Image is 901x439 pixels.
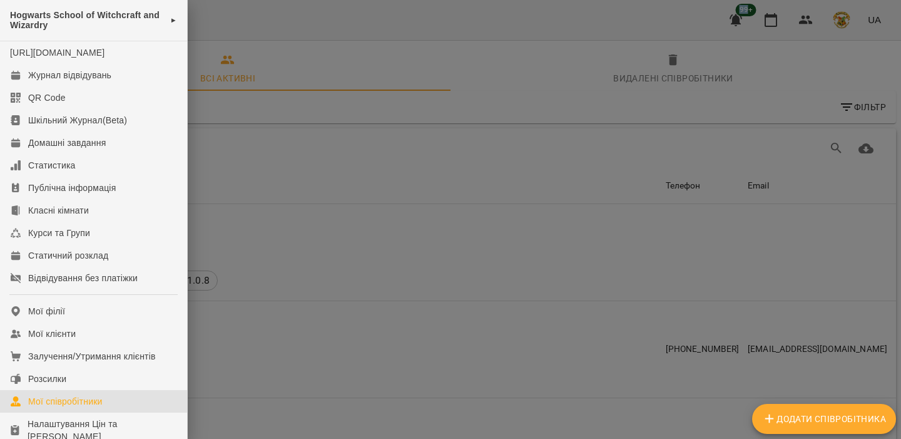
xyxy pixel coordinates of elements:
div: Мої клієнти [28,328,76,340]
div: Відвідування без платіжки [28,272,138,284]
div: Журнал відвідувань [28,69,111,81]
div: Класні кімнати [28,204,89,217]
a: [URL][DOMAIN_NAME] [10,48,104,58]
button: Додати співробітника [752,404,896,434]
div: Статичний розклад [28,249,108,262]
span: ► [170,15,177,25]
div: Курси та Групи [28,227,90,239]
div: Шкільний Журнал(Beta) [28,114,127,127]
div: Розсилки [28,373,66,385]
div: Мої філії [28,305,65,318]
div: Мої співробітники [28,395,103,408]
div: Статистика [28,159,76,172]
div: Залучення/Утримання клієнтів [28,350,156,363]
div: Публічна інформація [28,182,116,194]
span: Додати співробітника [762,411,886,426]
div: QR Code [28,91,66,104]
span: Hogwarts School of Witchcraft and Wizardry [10,10,164,31]
div: Домашні завдання [28,137,106,149]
